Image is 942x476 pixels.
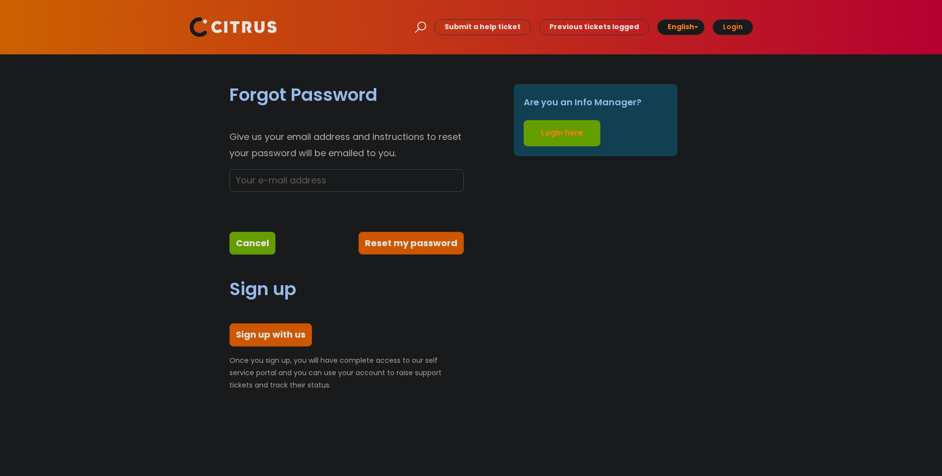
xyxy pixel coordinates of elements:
[359,232,464,255] button: Reset my password
[524,120,600,146] a: Login here
[229,354,464,392] p: Once you sign up, you will have complete access to our self service portal and you can use your a...
[229,323,312,346] a: Sign up with us
[524,94,641,110] span: Are you an Info Manager?
[229,84,464,105] h2: Forgot Password
[229,129,464,161] p: Give us your email address and instructions to reset your password will be emailed to you.
[539,19,649,35] a: Previous tickets logged
[229,276,296,302] b: Sign up
[229,232,275,255] button: Cancel
[229,169,464,192] input: Your e-mail address
[713,19,753,35] a: Login
[434,19,531,35] a: Submit a help ticket
[668,22,694,32] span: English
[723,22,743,32] b: Login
